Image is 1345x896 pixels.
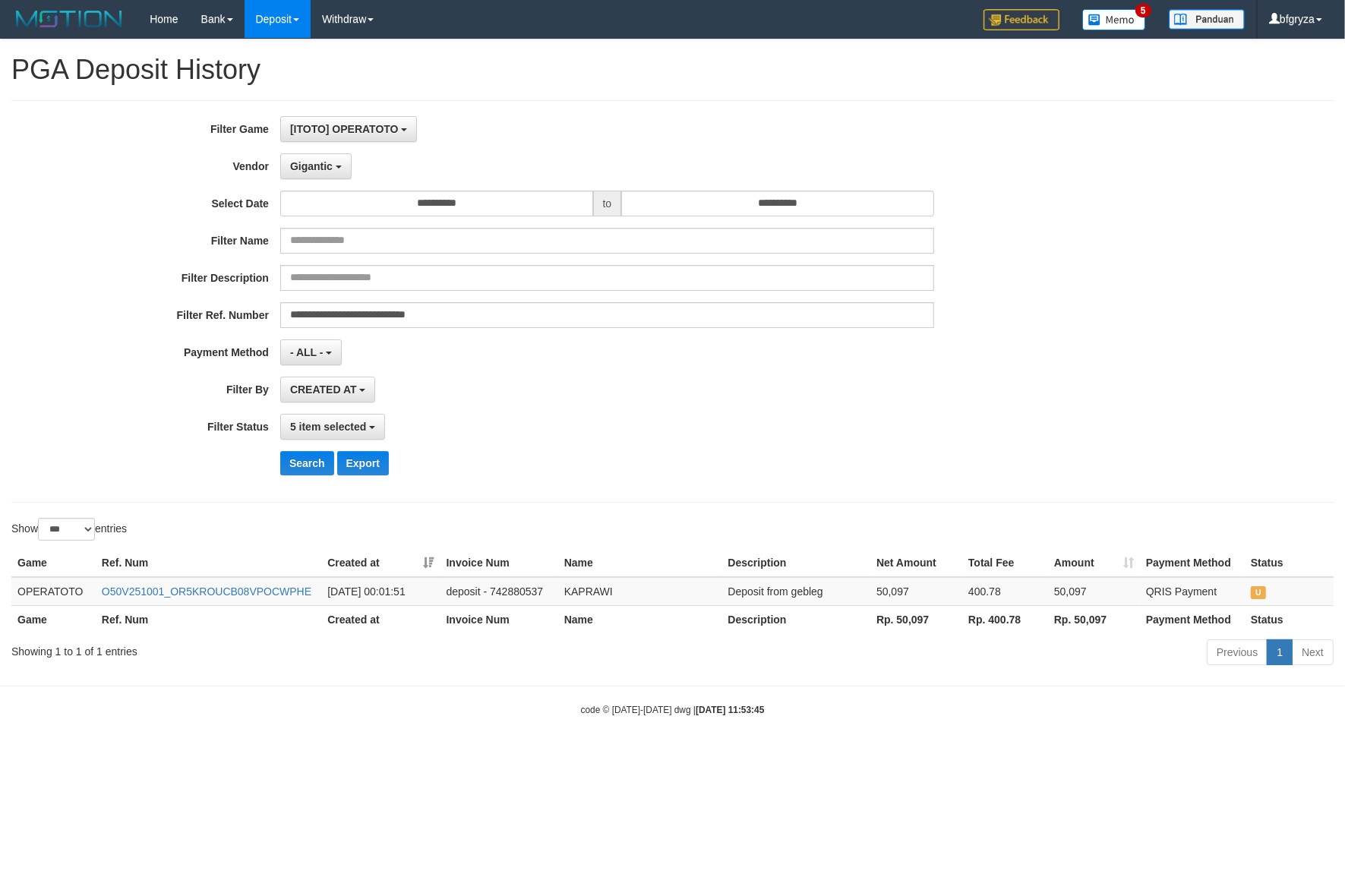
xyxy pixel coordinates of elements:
th: Name [558,605,722,633]
span: Gigantic [290,160,333,172]
th: Payment Method [1140,549,1245,577]
td: Deposit from gebleg [722,577,871,606]
th: Status [1245,605,1334,633]
strong: [DATE] 11:53:45 [696,705,764,715]
button: CREATED AT [280,377,376,402]
td: 400.78 [962,577,1048,606]
th: Amount: activate to sort column ascending [1048,549,1140,577]
th: Description [722,605,871,633]
td: 50,097 [870,577,962,606]
img: Feedback.jpg [983,9,1059,30]
a: Previous [1207,639,1268,665]
th: Rp. 50,097 [870,605,962,633]
th: Created at: activate to sort column ascending [321,549,440,577]
td: 50,097 [1048,577,1140,606]
button: 5 item selected [280,414,385,440]
td: KAPRAWI [558,577,722,606]
img: Button%20Memo.svg [1082,9,1146,30]
button: - ALL - [280,339,342,365]
td: QRIS Payment [1140,577,1245,606]
th: Rp. 50,097 [1048,605,1140,633]
th: Description [722,549,871,577]
th: Payment Method [1140,605,1245,633]
a: 1 [1267,639,1293,665]
th: Name [558,549,722,577]
th: Invoice Num [440,605,558,633]
img: panduan.png [1169,9,1245,30]
td: [DATE] 00:01:51 [321,577,440,606]
button: Export [337,451,389,475]
span: - ALL - [290,346,324,358]
img: MOTION_logo.png [11,8,127,30]
h1: PGA Deposit History [11,55,1334,85]
th: Invoice Num [440,549,558,577]
span: UNPAID [1251,586,1266,599]
span: [ITOTO] OPERATOTO [290,123,399,135]
td: deposit - 742880537 [440,577,558,606]
th: Status [1245,549,1334,577]
span: CREATED AT [290,383,357,396]
a: Next [1292,639,1334,665]
button: Gigantic [280,153,352,179]
small: code © [DATE]-[DATE] dwg | [581,705,765,715]
th: Total Fee [962,549,1048,577]
th: Created at [321,605,440,633]
button: [ITOTO] OPERATOTO [280,116,418,142]
span: 5 [1135,4,1151,17]
span: 5 item selected [290,421,366,433]
span: to [593,191,622,216]
th: Net Amount [870,549,962,577]
button: Search [280,451,334,475]
th: Rp. 400.78 [962,605,1048,633]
